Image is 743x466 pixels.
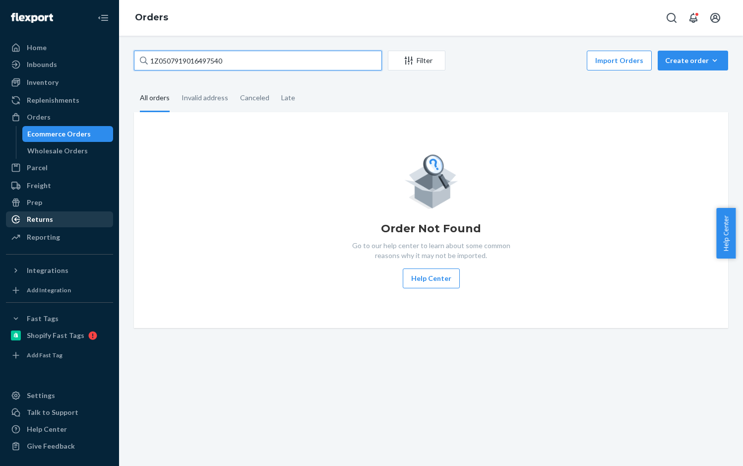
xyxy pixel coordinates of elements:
[134,51,382,70] input: Search orders
[240,85,269,111] div: Canceled
[6,404,113,420] a: Talk to Support
[662,8,681,28] button: Open Search Box
[381,221,481,237] h1: Order Not Found
[22,126,114,142] a: Ecommerce Orders
[140,85,170,112] div: All orders
[6,263,113,278] button: Integrations
[27,181,51,191] div: Freight
[388,51,445,70] button: Filter
[27,331,84,340] div: Shopify Fast Tags
[6,421,113,437] a: Help Center
[6,109,113,125] a: Orders
[6,57,113,72] a: Inbounds
[6,40,113,56] a: Home
[404,152,458,209] img: Empty list
[683,8,703,28] button: Open notifications
[281,85,295,111] div: Late
[27,391,55,400] div: Settings
[587,51,652,70] button: Import Orders
[705,8,725,28] button: Open account menu
[6,160,113,176] a: Parcel
[403,268,460,288] button: Help Center
[27,163,48,173] div: Parcel
[27,95,79,105] div: Replenishments
[27,43,47,53] div: Home
[6,178,113,194] a: Freight
[665,56,721,66] div: Create order
[27,424,67,434] div: Help Center
[6,311,113,327] button: Fast Tags
[658,51,728,70] button: Create order
[182,85,228,111] div: Invalid address
[27,407,78,417] div: Talk to Support
[27,214,53,224] div: Returns
[6,211,113,227] a: Returns
[716,208,736,259] button: Help Center
[27,77,59,87] div: Inventory
[135,12,168,23] a: Orders
[388,56,445,66] div: Filter
[27,60,57,69] div: Inbounds
[27,146,88,156] div: Wholesale Orders
[27,112,51,122] div: Orders
[6,195,113,210] a: Prep
[22,143,114,159] a: Wholesale Orders
[6,229,113,245] a: Reporting
[27,232,60,242] div: Reporting
[127,3,176,32] ol: breadcrumbs
[6,92,113,108] a: Replenishments
[6,74,113,90] a: Inventory
[27,198,42,207] div: Prep
[6,347,113,363] a: Add Fast Tag
[6,282,113,298] a: Add Integration
[344,241,518,261] p: Go to our help center to learn about some common reasons why it may not be imported.
[27,351,62,359] div: Add Fast Tag
[6,438,113,454] button: Give Feedback
[6,328,113,343] a: Shopify Fast Tags
[27,266,68,275] div: Integrations
[11,13,53,23] img: Flexport logo
[27,314,59,324] div: Fast Tags
[93,8,113,28] button: Close Navigation
[27,129,91,139] div: Ecommerce Orders
[27,441,75,451] div: Give Feedback
[6,388,113,403] a: Settings
[27,286,71,294] div: Add Integration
